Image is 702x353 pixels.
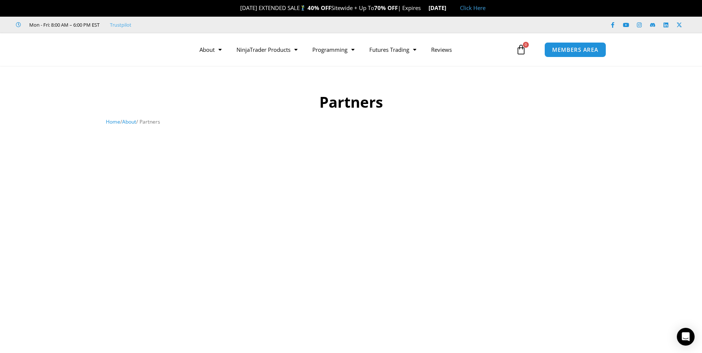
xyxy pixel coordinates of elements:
[544,42,606,57] a: MEMBERS AREA
[122,118,136,125] a: About
[429,4,453,11] strong: [DATE]
[421,5,427,11] img: ⌛
[362,41,424,58] a: Futures Trading
[447,5,452,11] img: 🏭
[192,41,229,58] a: About
[308,4,331,11] strong: 40% OFF
[300,5,306,11] img: 🏌️‍♂️
[192,41,514,58] nav: Menu
[505,39,537,60] a: 0
[460,4,486,11] a: Click Here
[374,4,398,11] strong: 70% OFF
[523,42,529,48] span: 0
[106,92,596,112] h1: Partners
[677,328,695,346] div: Open Intercom Messenger
[232,4,429,11] span: [DATE] EXTENDED SALE Sitewide + Up To | Expires
[234,5,240,11] img: 🎉
[86,36,165,63] img: LogoAI | Affordable Indicators – NinjaTrader
[110,20,131,29] a: Trustpilot
[106,117,596,127] nav: Breadcrumb
[27,20,100,29] span: Mon - Fri: 8:00 AM – 6:00 PM EST
[106,118,120,125] a: Home
[552,47,598,53] span: MEMBERS AREA
[305,41,362,58] a: Programming
[229,41,305,58] a: NinjaTrader Products
[424,41,459,58] a: Reviews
